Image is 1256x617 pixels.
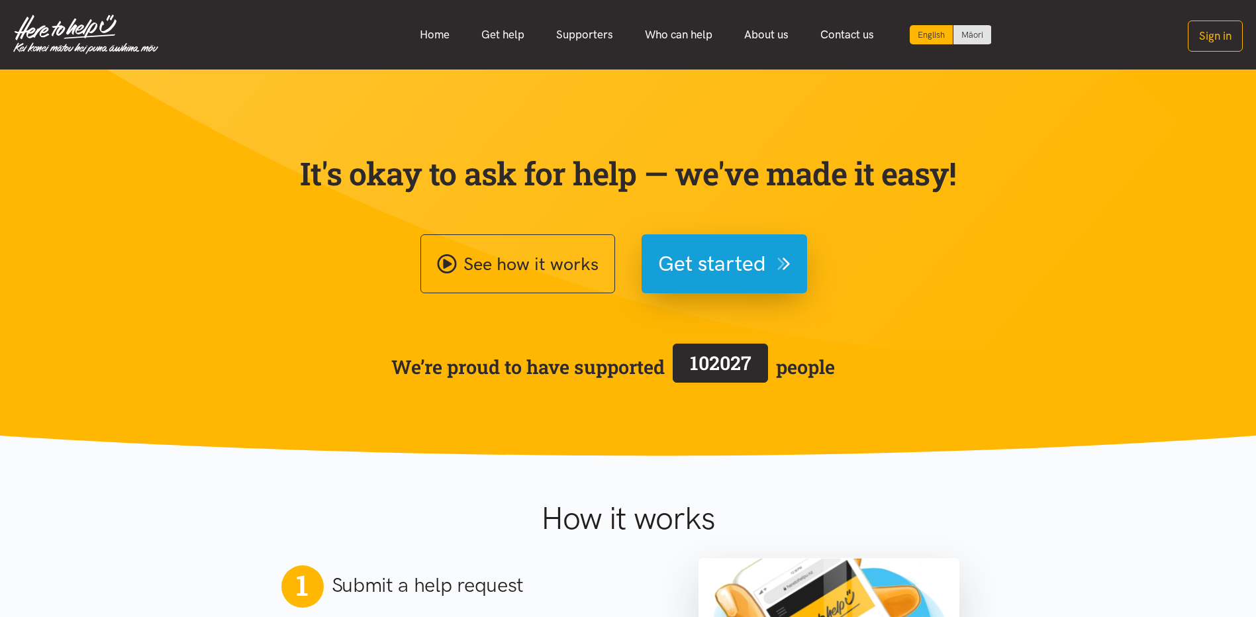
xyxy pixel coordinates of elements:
h1: How it works [412,499,844,538]
a: Who can help [629,21,728,49]
span: 1 [296,568,308,602]
a: About us [728,21,804,49]
a: Get help [465,21,540,49]
a: Contact us [804,21,890,49]
a: Supporters [540,21,629,49]
span: Get started [658,247,766,281]
span: 102027 [690,350,751,375]
div: Current language [910,25,953,44]
button: Sign in [1188,21,1243,52]
a: 102027 [665,341,776,393]
span: We’re proud to have supported people [391,341,835,393]
h2: Submit a help request [332,571,524,599]
a: Switch to Te Reo Māori [953,25,991,44]
button: Get started [642,234,807,293]
a: Home [404,21,465,49]
p: It's okay to ask for help — we've made it easy! [297,154,959,193]
a: See how it works [420,234,615,293]
div: Language toggle [910,25,992,44]
img: Home [13,15,158,54]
